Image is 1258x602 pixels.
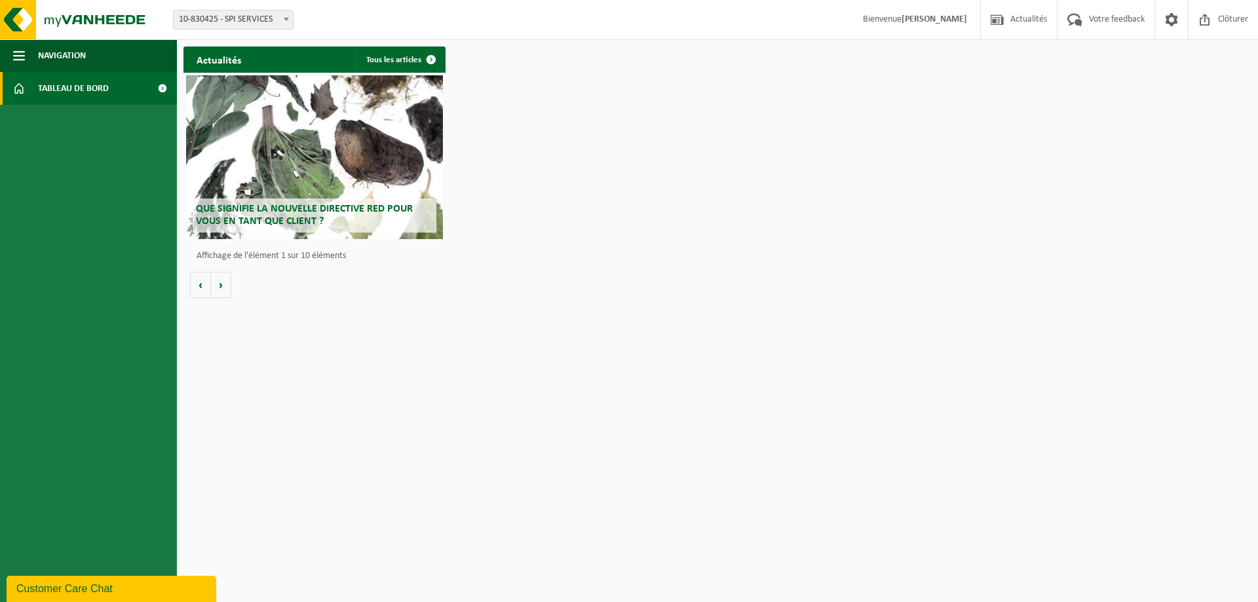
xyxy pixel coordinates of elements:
[197,252,439,261] p: Affichage de l'élément 1 sur 10 éléments
[186,75,443,239] a: Que signifie la nouvelle directive RED pour vous en tant que client ?
[7,573,219,602] iframe: chat widget
[38,72,109,105] span: Tableau de bord
[356,47,444,73] a: Tous les articles
[190,272,211,298] button: Vorige
[174,10,293,29] span: 10-830425 - SPI SERVICES
[196,204,413,227] span: Que signifie la nouvelle directive RED pour vous en tant que client ?
[38,39,86,72] span: Navigation
[211,272,231,298] button: Volgende
[902,14,967,24] strong: [PERSON_NAME]
[183,47,254,72] h2: Actualités
[173,10,294,29] span: 10-830425 - SPI SERVICES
